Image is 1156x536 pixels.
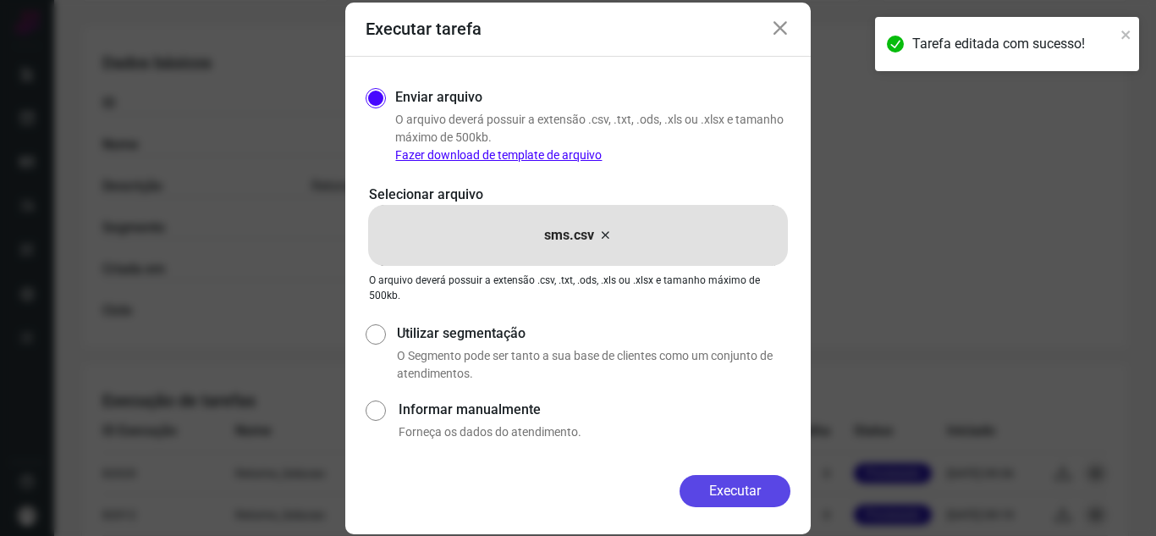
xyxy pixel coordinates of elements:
p: O arquivo deverá possuir a extensão .csv, .txt, .ods, .xls ou .xlsx e tamanho máximo de 500kb. [369,273,787,303]
button: close [1120,24,1132,44]
a: Fazer download de template de arquivo [395,148,602,162]
button: Executar [680,475,790,507]
p: O Segmento pode ser tanto a sua base de clientes como um conjunto de atendimentos. [397,347,790,383]
div: Tarefa editada com sucesso! [912,34,1115,54]
p: Selecionar arquivo [369,185,787,205]
p: sms.csv [544,225,594,246]
label: Enviar arquivo [395,87,482,108]
label: Informar manualmente [399,400,790,420]
p: Forneça os dados do atendimento. [399,423,790,441]
label: Utilizar segmentação [397,323,790,344]
p: O arquivo deverá possuir a extensão .csv, .txt, .ods, .xls ou .xlsx e tamanho máximo de 500kb. [395,111,790,164]
h3: Executar tarefa [366,19,482,39]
